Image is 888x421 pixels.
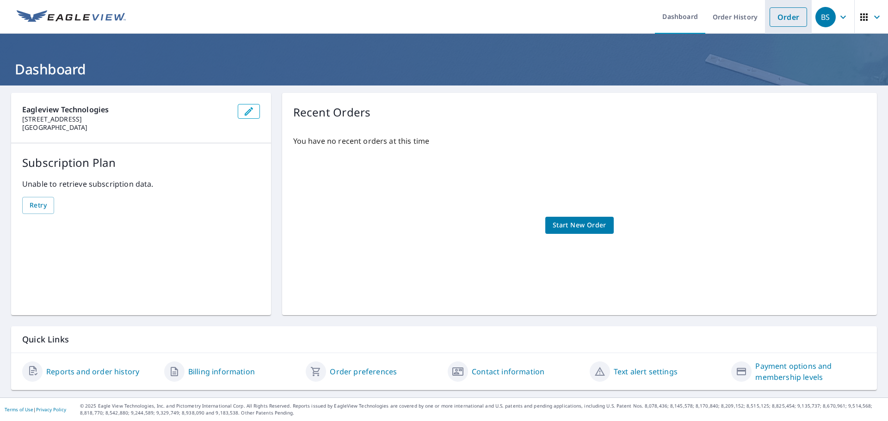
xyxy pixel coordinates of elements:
[5,407,66,412] p: |
[472,366,544,377] a: Contact information
[5,406,33,413] a: Terms of Use
[614,366,678,377] a: Text alert settings
[330,366,397,377] a: Order preferences
[22,334,866,345] p: Quick Links
[293,104,371,121] p: Recent Orders
[553,220,606,231] span: Start New Order
[17,10,126,24] img: EV Logo
[22,104,230,115] p: Eagleview Technologies
[770,7,807,27] a: Order
[11,60,877,79] h1: Dashboard
[46,366,139,377] a: Reports and order history
[545,217,614,234] a: Start New Order
[22,123,230,132] p: [GEOGRAPHIC_DATA]
[188,366,255,377] a: Billing information
[36,406,66,413] a: Privacy Policy
[22,178,260,189] p: Unable to retrieve subscription data.
[755,360,866,383] a: Payment options and membership levels
[22,154,260,171] p: Subscription Plan
[80,403,883,416] p: © 2025 Eagle View Technologies, Inc. and Pictometry International Corp. All Rights Reserved. Repo...
[293,135,866,146] p: You have no recent orders at this time
[22,115,230,123] p: [STREET_ADDRESS]
[30,200,47,211] span: Retry
[815,7,836,27] div: BS
[22,197,54,214] button: Retry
